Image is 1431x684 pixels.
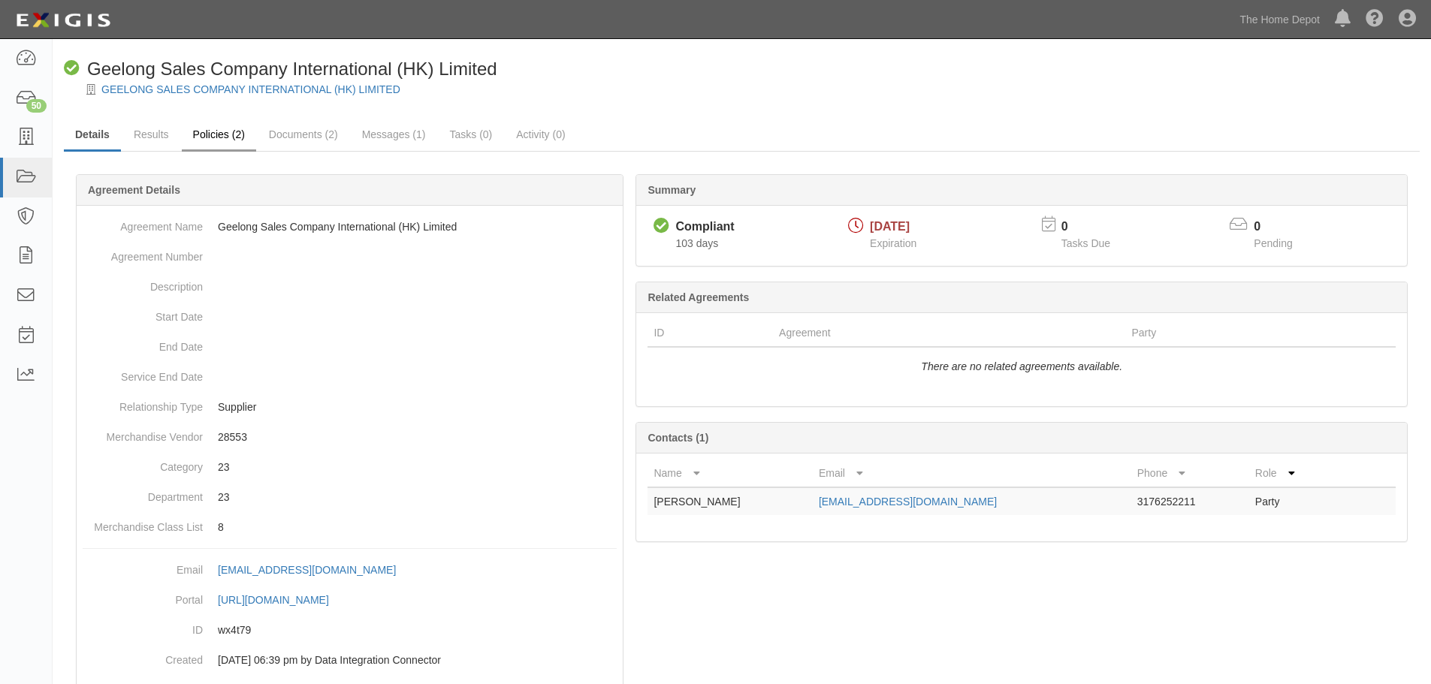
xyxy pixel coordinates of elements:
dd: [DATE] 06:39 pm by Data Integration Connector [83,645,617,675]
b: Summary [648,184,696,196]
td: [PERSON_NAME] [648,487,812,515]
a: Tasks (0) [438,119,503,149]
a: Policies (2) [182,119,256,152]
div: Geelong Sales Company International (HK) Limited [64,56,497,82]
span: Tasks Due [1061,237,1110,249]
span: [DATE] [870,220,910,233]
dd: Supplier [83,392,617,422]
p: 23 [218,490,617,505]
p: 0 [1254,218,1311,236]
dd: Geelong Sales Company International (HK) Limited [83,212,617,242]
span: Expiration [870,237,916,249]
th: Email [813,460,1131,487]
dt: Description [83,272,203,294]
dt: Created [83,645,203,667]
a: Messages (1) [351,119,437,149]
a: Results [122,119,180,149]
dt: Agreement Name [83,212,203,234]
img: logo-5460c22ac91f19d4615b14bd174203de0afe785f0fc80cf4dbbc73dc1793850b.png [11,7,115,34]
i: There are no related agreements available. [921,360,1122,372]
a: [EMAIL_ADDRESS][DOMAIN_NAME] [819,496,997,508]
dd: wx4t79 [83,615,617,645]
dt: ID [83,615,203,637]
dt: Merchandise Class List [83,512,203,535]
p: 0 [1061,218,1129,236]
dt: Merchandise Vendor [83,422,203,444]
span: Geelong Sales Company International (HK) Limited [87,59,497,79]
dt: Email [83,555,203,577]
span: Pending [1254,237,1292,249]
i: Help Center - Complianz [1366,11,1384,29]
dt: Portal [83,585,203,607]
a: Details [64,119,121,152]
div: 50 [26,99,47,113]
th: Agreement [773,319,1125,347]
td: 3176252211 [1131,487,1249,515]
i: Compliant [654,218,669,234]
dt: End Date [83,332,203,354]
th: Phone [1131,460,1249,487]
b: Related Agreements [648,291,749,303]
dt: Relationship Type [83,392,203,414]
td: Party [1249,487,1336,515]
p: 23 [218,460,617,475]
th: Party [1125,319,1329,347]
b: Contacts (1) [648,432,708,444]
a: [EMAIL_ADDRESS][DOMAIN_NAME] [218,564,412,576]
a: [URL][DOMAIN_NAME] [218,594,346,606]
p: 28553 [218,429,617,444]
i: Compliant [64,61,80,77]
p: 8 [218,520,617,535]
dt: Start Date [83,302,203,324]
dt: Category [83,452,203,475]
b: Agreement Details [88,184,180,196]
th: ID [648,319,773,347]
div: Compliant [675,218,734,236]
a: The Home Depot [1232,5,1327,35]
th: Role [1249,460,1336,487]
span: Since 06/20/2025 [675,237,718,249]
dt: Department [83,482,203,505]
dt: Agreement Number [83,242,203,264]
dt: Service End Date [83,362,203,384]
a: Documents (2) [258,119,349,149]
div: [EMAIL_ADDRESS][DOMAIN_NAME] [218,562,396,577]
a: Activity (0) [505,119,576,149]
a: GEELONG SALES COMPANY INTERNATIONAL (HK) LIMITED [101,83,400,95]
th: Name [648,460,812,487]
